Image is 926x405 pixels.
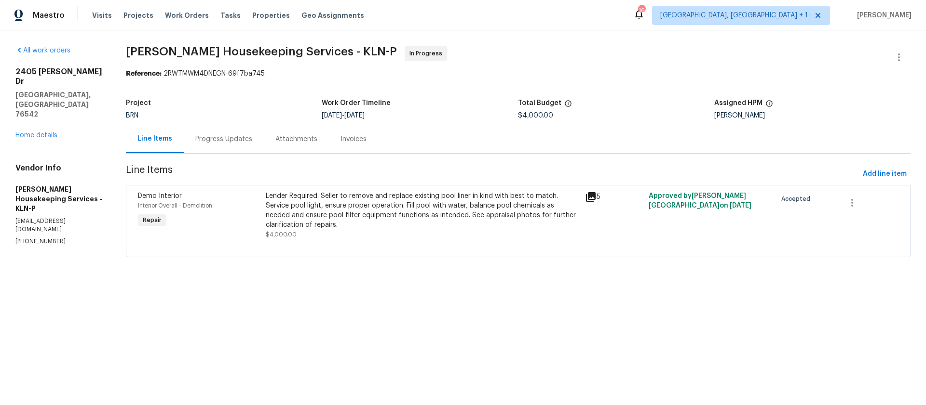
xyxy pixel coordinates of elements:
[15,90,103,119] h5: [GEOGRAPHIC_DATA], [GEOGRAPHIC_DATA] 76542
[126,69,911,78] div: 2RWTMWM4DNEGN-69f7ba745
[195,134,252,144] div: Progress Updates
[139,215,165,225] span: Repair
[33,11,65,20] span: Maestro
[165,11,209,20] span: Work Orders
[730,202,751,209] span: [DATE]
[863,168,907,180] span: Add line item
[126,112,138,119] span: BRN
[126,70,162,77] b: Reference:
[660,11,808,20] span: [GEOGRAPHIC_DATA], [GEOGRAPHIC_DATA] + 1
[15,184,103,213] h5: [PERSON_NAME] Housekeeping Services - KLN-P
[649,193,751,209] span: Approved by [PERSON_NAME][GEOGRAPHIC_DATA] on
[765,100,773,112] span: The hpm assigned to this work order.
[409,49,446,58] span: In Progress
[126,46,397,57] span: [PERSON_NAME] Housekeeping Services - KLN-P
[853,11,912,20] span: [PERSON_NAME]
[15,67,103,86] h2: 2405 [PERSON_NAME] Dr
[714,100,763,106] h5: Assigned HPM
[266,232,297,237] span: $4,000.00
[138,203,212,209] span: Interior Overall - Demolition
[638,6,645,15] div: 16
[252,11,290,20] span: Properties
[92,11,112,20] span: Visits
[266,191,579,230] div: Lender Required: Seller to remove and replace existing pool liner in kind with best to match. Ser...
[301,11,364,20] span: Geo Assignments
[564,100,572,112] span: The total cost of line items that have been proposed by Opendoor. This sum includes line items th...
[15,47,70,54] a: All work orders
[518,112,553,119] span: $4,000.00
[859,165,911,183] button: Add line item
[126,100,151,106] h5: Project
[15,217,103,234] p: [EMAIL_ADDRESS][DOMAIN_NAME]
[714,112,911,119] div: [PERSON_NAME]
[275,134,317,144] div: Attachments
[585,191,643,203] div: 5
[518,100,561,106] h5: Total Budget
[340,134,367,144] div: Invoices
[15,237,103,246] p: [PHONE_NUMBER]
[322,112,365,119] span: -
[220,12,241,19] span: Tasks
[781,194,814,204] span: Accepted
[15,163,103,173] h4: Vendor Info
[322,112,342,119] span: [DATE]
[322,100,391,106] h5: Work Order Timeline
[138,193,182,199] span: Demo Interior
[15,132,57,139] a: Home details
[123,11,153,20] span: Projects
[137,134,172,144] div: Line Items
[126,165,859,183] span: Line Items
[344,112,365,119] span: [DATE]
